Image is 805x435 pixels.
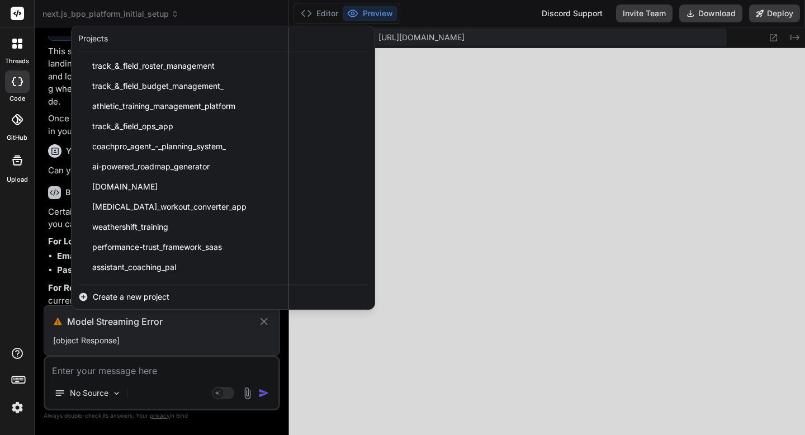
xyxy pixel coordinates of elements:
span: [DOMAIN_NAME] [92,181,158,192]
label: Upload [7,175,28,185]
span: athletic_training_management_platform [92,101,235,112]
span: Create a new project [93,291,169,302]
span: weathershift_training [92,221,168,233]
img: settings [8,398,27,417]
span: track_&_field_ops_app [92,121,173,132]
span: [MEDICAL_DATA]_workout_converter_app [92,201,247,212]
span: assistant_coaching_pal [92,262,176,273]
label: GitHub [7,133,27,143]
label: code [10,94,25,103]
span: track_&_field_roster_management [92,60,215,72]
label: threads [5,56,29,66]
span: coachpro_agent_-_planning_system_ [92,141,226,152]
span: performance-trust_framework_saas [92,242,222,253]
span: track_&_field_budget_management_ [92,81,224,92]
span: ai-powered_roadmap_generator [92,161,210,172]
div: Projects [78,33,108,44]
